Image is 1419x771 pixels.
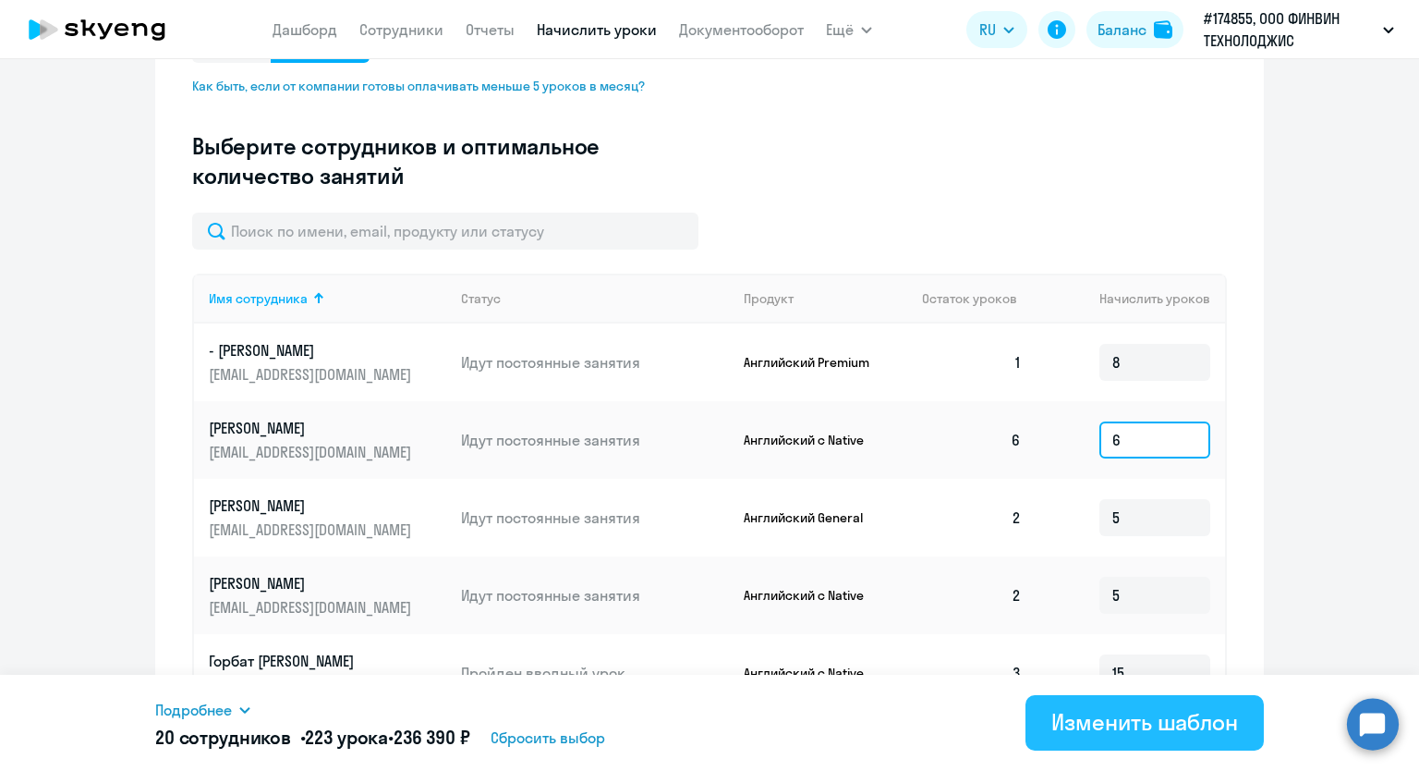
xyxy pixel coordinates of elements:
[209,573,446,618] a: [PERSON_NAME][EMAIL_ADDRESS][DOMAIN_NAME]
[461,290,729,307] div: Статус
[744,290,794,307] div: Продукт
[1037,274,1225,324] th: Начислить уроков
[1086,11,1183,48] button: Балансbalance
[491,727,605,749] span: Сбросить выбор
[192,78,660,94] span: Как быть, если от компании готовы оплачивать меньше 5 уроков в месяц?
[305,726,388,749] span: 223 урока
[1204,7,1376,52] p: #174855, ООО ФИНВИН ТЕХНОЛОДЖИС
[461,508,729,528] p: Идут постоянные занятия
[907,324,1037,401] td: 1
[209,364,416,385] p: [EMAIL_ADDRESS][DOMAIN_NAME]
[907,634,1037,712] td: 3
[209,651,416,671] p: Горбат [PERSON_NAME]
[744,665,882,681] p: Английский с Native
[209,442,416,462] p: [EMAIL_ADDRESS][DOMAIN_NAME]
[744,432,882,448] p: Английский с Native
[192,131,660,190] h3: Выберите сотрудников и оптимальное количество занятий
[209,651,446,695] a: Горбат [PERSON_NAME][EMAIL_ADDRESS][DOMAIN_NAME]
[466,20,515,39] a: Отчеты
[209,496,446,540] a: [PERSON_NAME][EMAIL_ADDRESS][DOMAIN_NAME]
[209,418,416,438] p: [PERSON_NAME]
[537,20,657,39] a: Начислить уроки
[907,557,1037,634] td: 2
[979,18,996,41] span: RU
[461,430,729,450] p: Идут постоянные занятия
[744,290,908,307] div: Продукт
[1051,707,1238,737] div: Изменить шаблон
[1025,695,1264,751] button: Изменить шаблон
[209,573,416,594] p: [PERSON_NAME]
[209,290,308,307] div: Имя сотрудника
[209,340,446,385] a: - [PERSON_NAME][EMAIL_ADDRESS][DOMAIN_NAME]
[394,726,470,749] span: 236 390 ₽
[209,418,446,462] a: [PERSON_NAME][EMAIL_ADDRESS][DOMAIN_NAME]
[679,20,804,39] a: Документооборот
[1098,18,1146,41] div: Баланс
[922,290,1017,307] span: Остаток уроков
[273,20,337,39] a: Дашборд
[744,354,882,371] p: Английский Premium
[826,18,854,41] span: Ещё
[966,11,1027,48] button: RU
[1154,20,1172,39] img: balance
[155,725,470,751] h5: 20 сотрудников • •
[922,290,1037,307] div: Остаток уроков
[907,401,1037,479] td: 6
[209,290,446,307] div: Имя сотрудника
[461,352,729,373] p: Идут постоянные занятия
[359,20,443,39] a: Сотрудники
[209,520,416,540] p: [EMAIL_ADDRESS][DOMAIN_NAME]
[461,585,729,606] p: Идут постоянные занятия
[826,11,872,48] button: Ещё
[461,663,729,683] p: Пройден вводный урок
[209,496,416,516] p: [PERSON_NAME]
[461,290,501,307] div: Статус
[209,597,416,618] p: [EMAIL_ADDRESS][DOMAIN_NAME]
[209,340,416,361] p: - [PERSON_NAME]
[155,699,232,721] span: Подробнее
[192,213,698,250] input: Поиск по имени, email, продукту или статусу
[1195,7,1403,52] button: #174855, ООО ФИНВИН ТЕХНОЛОДЖИС
[907,479,1037,557] td: 2
[744,509,882,526] p: Английский General
[744,587,882,604] p: Английский с Native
